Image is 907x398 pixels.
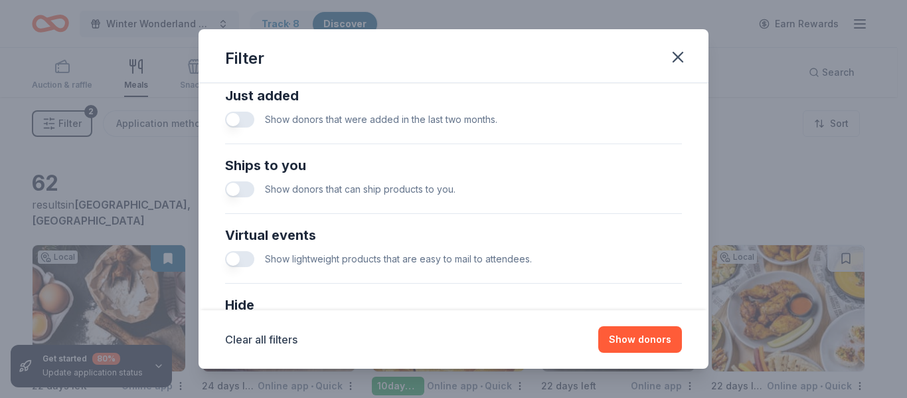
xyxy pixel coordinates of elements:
[265,114,497,125] span: Show donors that were added in the last two months.
[265,253,532,264] span: Show lightweight products that are easy to mail to attendees.
[598,326,682,353] button: Show donors
[225,225,682,246] div: Virtual events
[225,48,264,69] div: Filter
[265,183,455,195] span: Show donors that can ship products to you.
[225,155,682,176] div: Ships to you
[225,294,682,316] div: Hide
[225,85,682,106] div: Just added
[225,332,297,348] button: Clear all filters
